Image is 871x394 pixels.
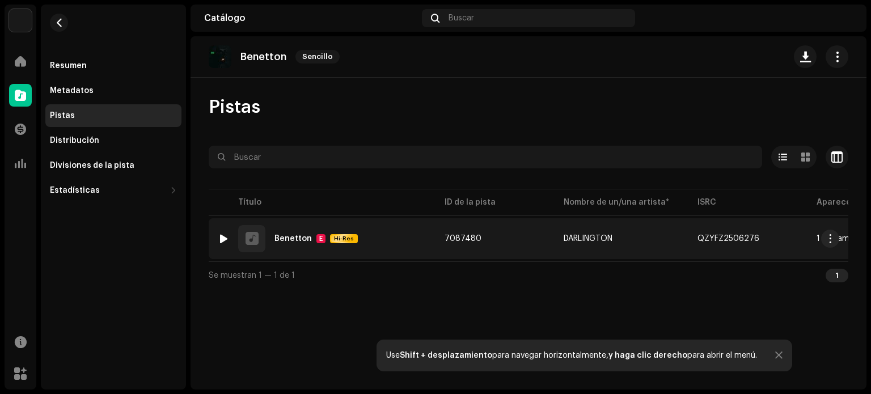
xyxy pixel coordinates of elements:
[204,14,417,23] div: Catálogo
[817,235,869,243] div: 1 lanzamiento
[45,129,181,152] re-m-nav-item: Distribución
[209,96,260,118] span: Pistas
[449,14,474,23] span: Buscar
[45,54,181,77] re-m-nav-item: Resumen
[50,86,94,95] div: Metadatos
[45,104,181,127] re-m-nav-item: Pistas
[45,154,181,177] re-m-nav-item: Divisiones de la pista
[331,235,357,243] span: Hi-Res
[45,179,181,202] re-m-nav-dropdown: Estadísticas
[835,9,853,27] img: d3c4e784-384d-4b19-9f57-778a8118f713
[697,235,759,243] div: QZYFZ2506276
[274,235,312,243] div: Benetton
[50,161,134,170] div: Divisiones de la pista
[240,51,286,63] p: Benetton
[209,45,231,68] img: c088a773-dcae-4c62-9ff1-5c2aae5eab42
[209,146,762,168] input: Buscar
[50,61,87,70] div: Resumen
[50,186,100,195] div: Estadísticas
[316,234,325,243] div: E
[295,50,340,63] span: Sencillo
[564,235,612,243] div: DARLINGTON
[209,272,295,279] span: Se muestran 1 — 1 de 1
[50,136,99,145] div: Distribución
[564,235,679,243] span: DARLINGTON
[386,351,757,360] div: Use para navegar horizontalmente, para abrir el menú.
[50,111,75,120] div: Pistas
[826,269,848,282] div: 1
[445,235,481,243] span: 7087480
[608,351,687,359] strong: y haga clic derecho
[9,9,32,32] img: 4d5a508c-c80f-4d99-b7fb-82554657661d
[45,79,181,102] re-m-nav-item: Metadatos
[400,351,492,359] strong: Shift + desplazamiento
